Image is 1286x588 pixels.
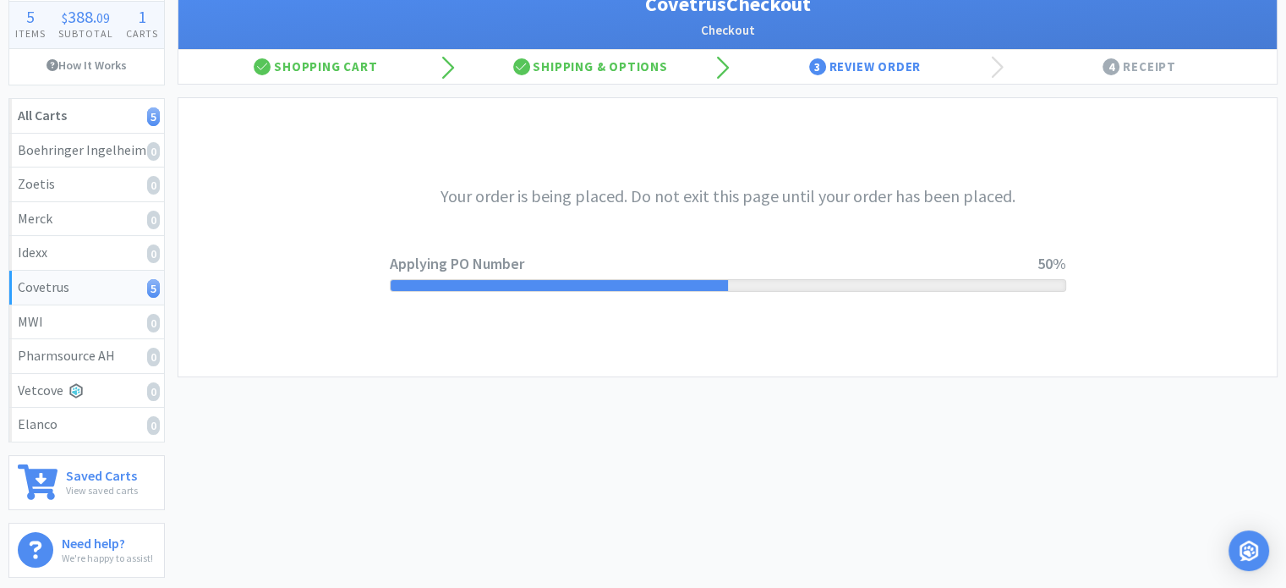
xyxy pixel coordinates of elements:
a: Idexx0 [9,236,164,271]
span: $ [62,9,68,26]
div: Merck [18,208,156,230]
a: Pharmsource AH0 [9,339,164,374]
i: 5 [147,107,160,126]
span: 5 [26,6,35,27]
h6: Saved Carts [66,464,138,482]
span: 4 [1103,58,1119,75]
i: 0 [147,314,160,332]
a: Zoetis0 [9,168,164,202]
div: Shipping & Options [453,50,728,84]
a: MWI0 [9,305,164,340]
strong: All Carts [18,107,67,124]
i: 0 [147,245,160,263]
div: MWI [18,311,156,333]
a: Boehringer Ingelheim0 [9,134,164,168]
i: 0 [147,348,160,366]
i: 0 [147,416,160,435]
a: All Carts5 [9,99,164,134]
div: Review Order [728,50,1003,84]
div: Elanco [18,414,156,436]
div: . [52,8,120,25]
a: Vetcove0 [9,374,164,409]
div: Vetcove [18,380,156,402]
span: 388 [68,6,93,27]
h3: Your order is being placed. Do not exit this page until your order has been placed. [390,183,1066,210]
h2: Checkout [195,20,1260,41]
div: Boehringer Ingelheim [18,140,156,162]
span: 09 [96,9,110,26]
div: Idexx [18,242,156,264]
span: 3 [809,58,826,75]
div: Open Intercom Messenger [1229,530,1269,571]
a: Elanco0 [9,408,164,442]
p: View saved carts [66,482,138,498]
h4: Subtotal [52,25,120,41]
i: 0 [147,382,160,401]
a: Saved CartsView saved carts [8,455,165,510]
div: Shopping Cart [178,50,453,84]
i: 0 [147,176,160,195]
h6: Need help? [62,532,153,550]
i: 0 [147,142,160,161]
i: 5 [147,279,160,298]
span: 1 [138,6,146,27]
a: How It Works [9,49,164,81]
i: 0 [147,211,160,229]
a: Merck0 [9,202,164,237]
div: Pharmsource AH [18,345,156,367]
a: Covetrus5 [9,271,164,305]
div: Receipt [1002,50,1277,84]
p: We're happy to assist! [62,550,153,566]
span: 50% [1037,254,1066,273]
h4: Carts [119,25,164,41]
h4: Items [9,25,52,41]
div: Zoetis [18,173,156,195]
span: Applying PO Number [390,252,1037,277]
div: Covetrus [18,277,156,299]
